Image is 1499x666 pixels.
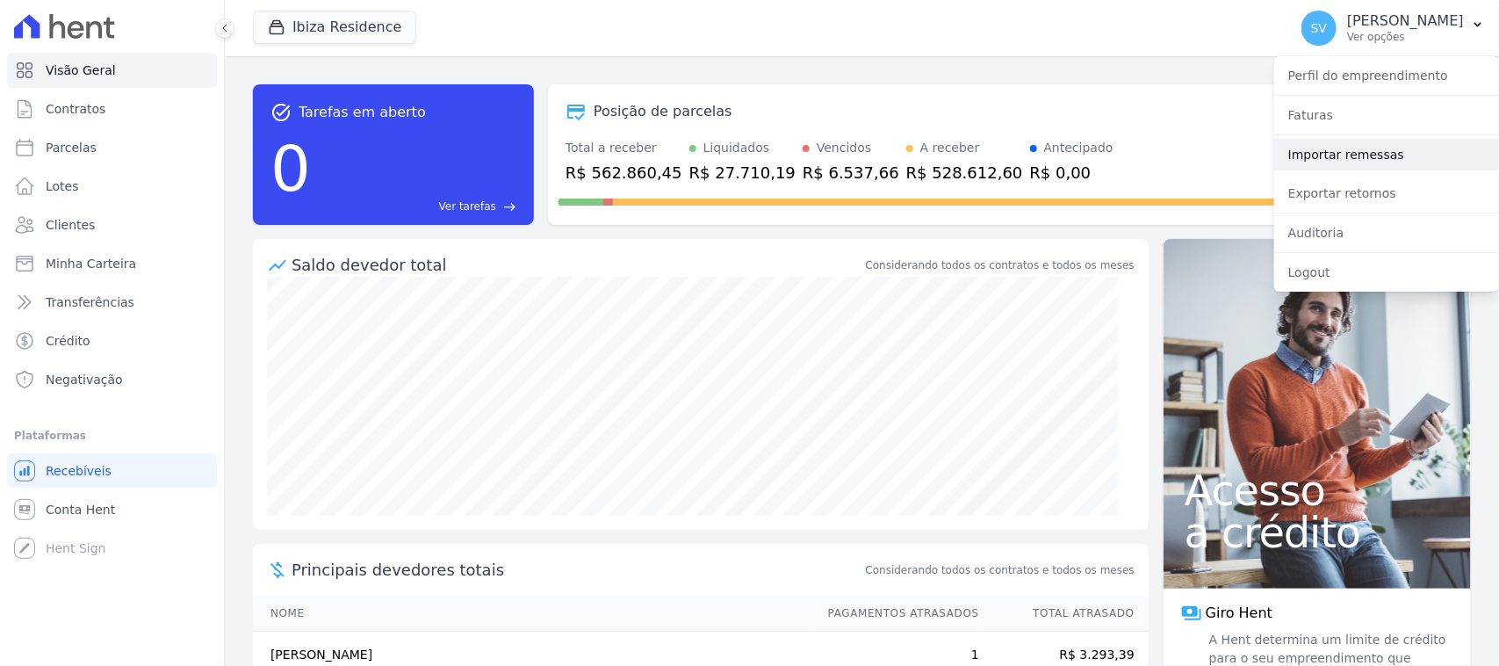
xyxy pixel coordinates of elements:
div: Posição de parcelas [594,101,732,122]
span: Giro Hent [1206,603,1272,624]
a: Minha Carteira [7,246,217,281]
a: Logout [1274,257,1499,288]
p: Ver opções [1347,30,1464,44]
a: Ver tarefas east [318,199,516,214]
div: R$ 562.860,45 [566,161,682,185]
div: 0 [270,123,311,214]
span: Recebíveis [46,462,112,480]
span: Minha Carteira [46,255,136,272]
span: Parcelas [46,139,97,156]
div: Saldo devedor total [292,253,862,277]
span: Contratos [46,100,105,118]
a: Parcelas [7,130,217,165]
span: Lotes [46,177,79,195]
span: Tarefas em aberto [299,102,426,123]
div: R$ 0,00 [1030,161,1113,185]
a: Exportar retornos [1274,177,1499,209]
span: Clientes [46,216,95,234]
a: Perfil do empreendimento [1274,60,1499,91]
a: Clientes [7,207,217,243]
a: Auditoria [1274,217,1499,249]
th: Pagamentos Atrasados [811,596,980,632]
span: a crédito [1185,511,1450,554]
span: Visão Geral [46,62,116,79]
div: Vencidos [817,139,871,157]
span: Crédito [46,332,90,350]
th: Total Atrasado [980,596,1149,632]
div: R$ 6.537,66 [803,161,899,185]
button: Ibiza Residence [253,11,416,44]
a: Contratos [7,91,217,127]
div: Plataformas [14,425,210,446]
span: Principais devedores totais [292,558,862,582]
a: Transferências [7,285,217,320]
div: R$ 27.710,19 [689,161,796,185]
div: Considerando todos os contratos e todos os meses [866,257,1135,273]
a: Lotes [7,169,217,204]
a: Negativação [7,362,217,397]
span: Conta Hent [46,501,115,518]
div: Total a receber [566,139,682,157]
span: Acesso [1185,469,1450,511]
a: Importar remessas [1274,139,1499,170]
button: SV [PERSON_NAME] Ver opções [1287,4,1499,53]
span: east [503,200,516,214]
a: Visão Geral [7,53,217,88]
span: Ver tarefas [439,199,496,214]
th: Nome [253,596,811,632]
span: Transferências [46,293,134,311]
p: [PERSON_NAME] [1347,12,1464,30]
div: A receber [920,139,980,157]
div: R$ 528.612,60 [906,161,1023,185]
span: task_alt [270,102,292,123]
a: Faturas [1274,99,1499,131]
span: Negativação [46,371,123,388]
a: Crédito [7,323,217,358]
span: Considerando todos os contratos e todos os meses [866,562,1135,578]
div: Liquidados [703,139,770,157]
a: Conta Hent [7,492,217,527]
span: SV [1311,22,1327,34]
div: Antecipado [1044,139,1113,157]
a: Recebíveis [7,453,217,489]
